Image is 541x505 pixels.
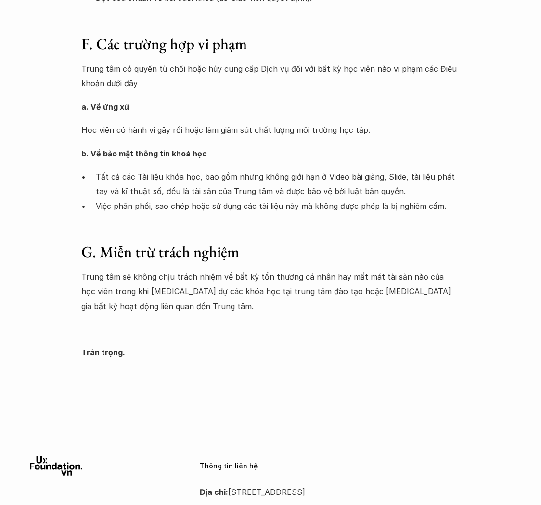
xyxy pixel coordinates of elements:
p: Trung tâm có quyền từ chối hoặc hủy cung cấp Dịch vụ đối với bất kỳ học viên nào vi phạm các Điều... [81,62,460,91]
p: Việc phân phối, sao chép hoặc sử dụng các tài liệu này mà không được phép là bị nghiêm cấm. [96,199,460,213]
h3: G. Miễn trừ trách nghiệm [81,242,460,262]
strong: Trân trọng. [81,348,125,357]
strong: a. Về ứng xử [81,102,129,112]
strong: Địa chỉ: [200,487,228,497]
p: Thông tin liên hệ [200,462,511,470]
strong: b. Về bảo mật thông tin khoá học [81,149,207,158]
p: [STREET_ADDRESS] [200,485,511,499]
h3: F. Các trường hợp vi phạm [81,34,460,54]
p: Học viên có hành vi gây rối hoặc làm giảm sút chất lượng môi trường học tập. [81,123,460,137]
p: Trung tâm sẽ không chịu trách nhiệm về bất kỳ tổn thương cá nhân hay mất mát tài sản nào của học ... [81,270,460,313]
p: Tất cả các Tài liệu khóa học, bao gồm nhưng không giới hạn ở Video bài giảng, Slide, tài liệu phá... [96,169,460,199]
